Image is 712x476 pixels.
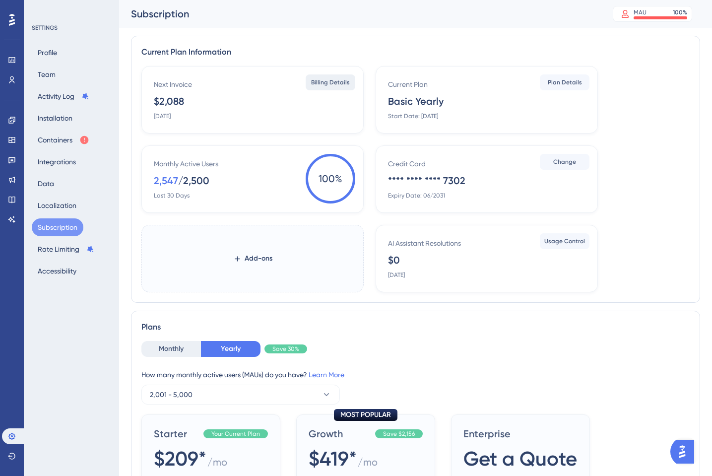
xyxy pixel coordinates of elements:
[32,131,95,149] button: Containers
[309,445,357,473] span: $419*
[178,174,209,188] div: / 2,500
[553,158,576,166] span: Change
[154,445,206,473] span: $209*
[154,112,171,120] div: [DATE]
[388,192,445,200] div: Expiry Date: 06/2031
[141,46,690,58] div: Current Plan Information
[32,240,100,258] button: Rate Limiting
[32,24,112,32] div: SETTINGS
[32,87,95,105] button: Activity Log
[388,237,461,249] div: AI Assistant Resolutions
[358,455,378,474] span: / mo
[32,197,82,214] button: Localization
[540,154,589,170] button: Change
[306,74,355,90] button: Billing Details
[670,437,700,467] iframe: UserGuiding AI Assistant Launcher
[463,445,577,473] span: Get a Quote
[388,112,438,120] div: Start Date: [DATE]
[32,262,82,280] button: Accessibility
[150,389,193,401] span: 2,001 - 5,000
[154,192,190,200] div: Last 30 Days
[245,253,272,265] span: Add-ons
[388,158,426,170] div: Credit Card
[141,341,201,357] button: Monthly
[154,427,199,441] span: Starter
[311,78,350,86] span: Billing Details
[309,371,344,379] a: Learn More
[673,8,687,16] div: 100 %
[463,427,578,441] span: Enterprise
[334,409,397,421] div: MOST POPULAR
[154,78,192,90] div: Next Invoice
[141,321,690,333] div: Plans
[544,237,585,245] span: Usage Control
[388,94,444,108] div: Basic Yearly
[32,153,82,171] button: Integrations
[211,430,260,438] span: Your Current Plan
[131,7,588,21] div: Subscription
[548,78,582,86] span: Plan Details
[154,174,178,188] div: 2,547
[388,253,400,267] div: $0
[309,427,371,441] span: Growth
[154,158,218,170] div: Monthly Active Users
[634,8,647,16] div: MAU
[388,271,405,279] div: [DATE]
[306,154,355,204] span: 100 %
[32,44,63,62] button: Profile
[272,345,299,353] span: Save 30%
[141,385,340,405] button: 2,001 - 5,000
[207,455,227,474] span: / mo
[217,250,288,268] button: Add-ons
[383,430,415,438] span: Save $2,156
[388,78,428,90] div: Current Plan
[32,218,83,236] button: Subscription
[32,66,62,83] button: Team
[540,233,589,249] button: Usage Control
[32,109,78,127] button: Installation
[201,341,260,357] button: Yearly
[540,74,589,90] button: Plan Details
[32,175,60,193] button: Data
[141,369,690,381] div: How many monthly active users (MAUs) do you have?
[154,94,184,108] div: $2,088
